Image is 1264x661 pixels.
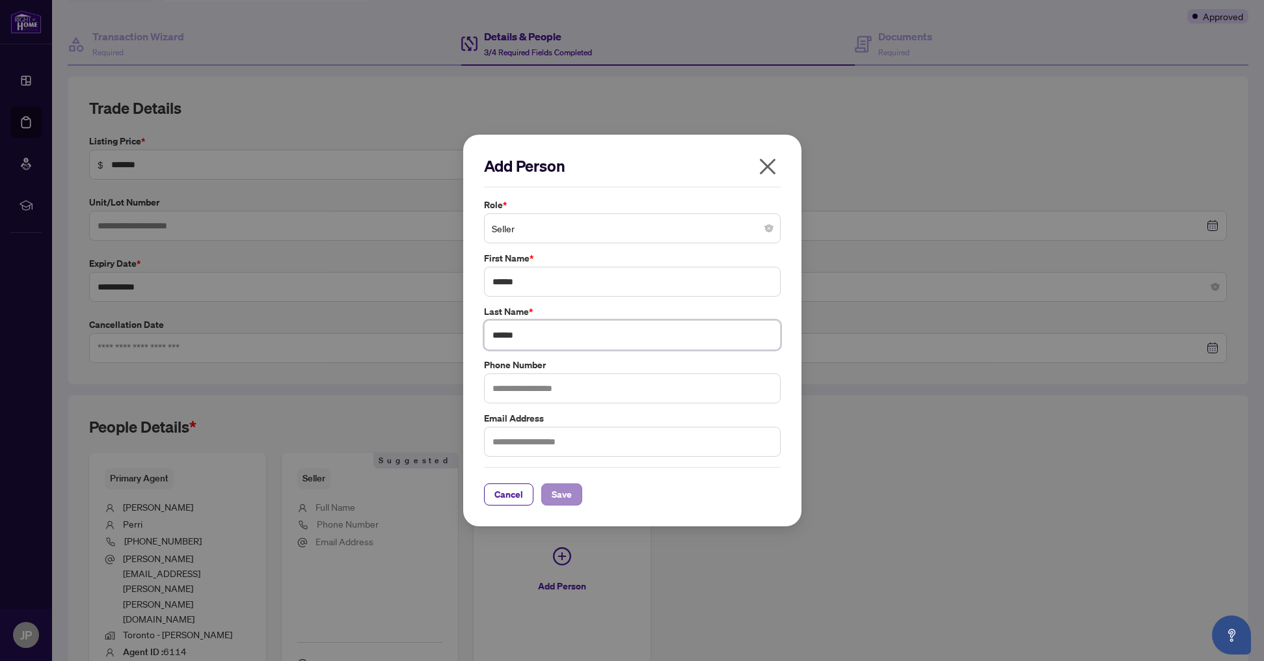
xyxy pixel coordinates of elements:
button: Cancel [484,483,533,506]
button: Save [541,483,582,506]
label: Last Name [484,304,781,319]
label: Phone Number [484,358,781,372]
button: Open asap [1212,615,1251,654]
label: Email Address [484,411,781,425]
span: Save [552,484,572,505]
h2: Add Person [484,155,781,176]
span: Seller [492,216,773,241]
span: close-circle [765,224,773,232]
label: Role [484,198,781,212]
label: First Name [484,251,781,265]
span: close [757,156,778,177]
span: Cancel [494,484,523,505]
